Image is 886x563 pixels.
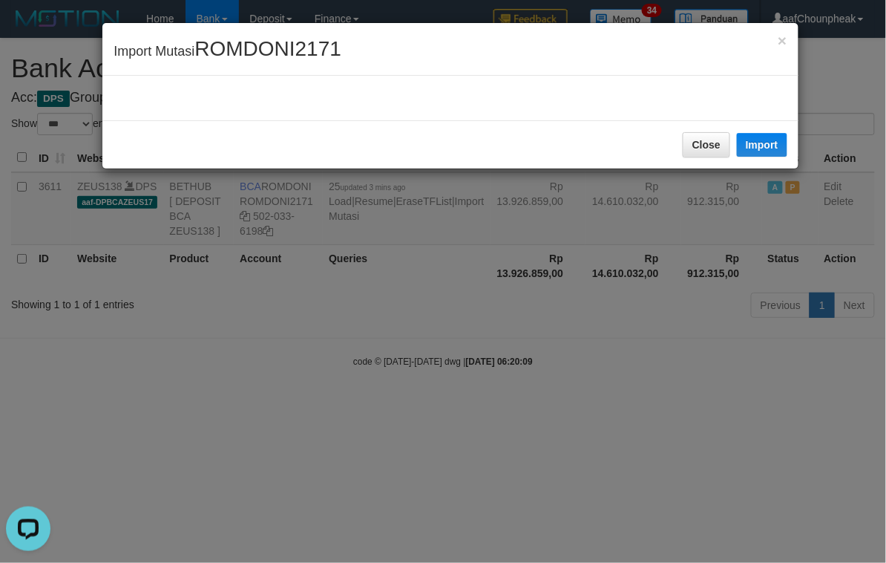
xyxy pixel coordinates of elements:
[778,33,787,48] button: Close
[114,44,341,59] span: Import Mutasi
[6,6,50,51] button: Open LiveChat chat widget
[194,37,341,60] span: ROMDONI2171
[737,133,787,157] button: Import
[683,132,730,157] button: Close
[778,32,787,49] span: ×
